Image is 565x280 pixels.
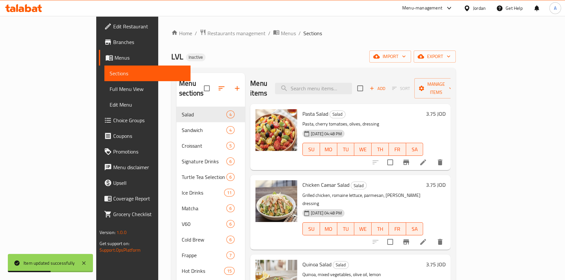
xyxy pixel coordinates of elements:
div: items [226,220,235,228]
span: Sort sections [214,81,229,96]
span: Sections [110,69,185,77]
div: V60 [182,220,226,228]
button: Add section [229,81,245,96]
span: Cold Brew [182,236,226,243]
span: SU [305,224,317,234]
a: Edit Menu [104,97,191,112]
span: 7 [227,252,234,258]
span: 6 [227,158,234,165]
span: Chicken Caesar Salad [302,180,349,190]
a: Branches [99,34,191,50]
a: Restaurants management [200,29,266,37]
div: items [224,267,235,275]
div: Sandwich [182,126,226,134]
li: / [298,29,301,37]
div: items [226,157,235,165]
div: Turtle Tea Selection6 [176,169,245,185]
button: SU [302,143,320,156]
span: 11 [224,190,234,196]
span: SA [409,224,421,234]
span: Select to update [383,155,397,169]
span: 5 [227,143,234,149]
span: export [419,52,450,61]
span: Branches [113,38,185,46]
div: Hot Drinks15 [176,263,245,279]
span: Restaurants management [207,29,266,37]
span: Coupons [113,132,185,140]
div: items [226,236,235,243]
a: Promotions [99,144,191,159]
span: Salad [182,111,226,118]
button: Branch-specific-item [398,234,414,250]
div: Signature Drinks6 [176,154,245,169]
div: Hot Drinks [182,267,224,275]
span: Inactive [186,54,206,60]
div: Salad [329,111,345,118]
button: FR [389,143,406,156]
span: Select section first [388,83,414,94]
div: Signature Drinks [182,157,226,165]
span: Salad [333,261,348,269]
a: Menu disclaimer [99,159,191,175]
span: Menu disclaimer [113,163,185,171]
span: MO [323,224,335,234]
a: Coverage Report [99,191,191,206]
a: Coupons [99,128,191,144]
span: Add [369,85,386,92]
span: Quinoa Salad [302,259,331,269]
span: Upsell [113,179,185,187]
span: Choice Groups [113,116,185,124]
span: 1.0.0 [116,228,127,237]
div: Croissant5 [176,138,245,154]
a: Edit menu item [419,158,427,166]
span: Edit Menu [110,101,185,109]
span: SA [409,145,421,154]
p: Pasta, cherry tomatoes, olives, dressing [302,120,423,128]
button: delete [432,155,448,170]
span: Select to update [383,235,397,249]
span: Select section [353,81,367,95]
p: Quinoa, mixed vegetables, olive oil, lemon [302,271,423,279]
button: delete [432,234,448,250]
span: Matcha [182,204,226,212]
div: Ice Drinks11 [176,185,245,200]
span: 4 [227,111,234,118]
div: Menu-management [402,4,442,12]
span: Version: [99,228,115,237]
a: Edit Restaurant [99,19,191,34]
span: FR [391,224,404,234]
div: Inactive [186,53,206,61]
span: Menus [115,54,185,62]
a: Menus [99,50,191,66]
button: SA [406,222,423,235]
div: Frappe [182,251,226,259]
button: Branch-specific-item [398,155,414,170]
nav: breadcrumb [171,29,456,37]
a: Full Menu View [104,81,191,97]
button: FR [389,222,406,235]
span: 4 [227,127,234,133]
span: Full Menu View [110,85,185,93]
div: items [226,173,235,181]
button: WE [354,222,372,235]
span: Select all sections [200,81,214,95]
button: Manage items [414,78,458,98]
span: TU [340,224,352,234]
span: 6 [227,237,234,243]
h6: 3.75 JOD [426,260,445,269]
span: import [374,52,406,61]
div: items [226,142,235,150]
a: Support.OpsPlatform [99,246,141,254]
div: V606 [176,216,245,232]
a: Grocery Checklist [99,206,191,222]
span: [DATE] 04:48 PM [308,131,344,137]
button: export [414,51,456,63]
span: Pasta Salad [302,109,328,119]
button: SU [302,222,320,235]
span: Turtle Tea Selection [182,173,226,181]
div: Salad4 [176,107,245,122]
img: Pasta Salad [255,109,297,151]
span: 6 [227,205,234,212]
